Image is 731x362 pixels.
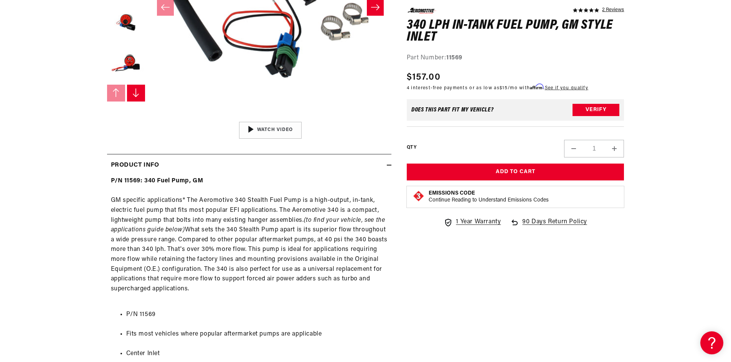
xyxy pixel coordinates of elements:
button: Slide left [107,85,125,102]
button: Load image 4 in gallery view [107,2,145,41]
label: QTY [407,144,416,151]
li: Center Inlet [126,349,388,359]
p: Continue Reading to Understand Emissions Codes [429,197,549,204]
li: P/N 11569 [126,310,388,320]
a: See if you qualify - Learn more about Affirm Financing (opens in modal) [545,86,588,90]
strong: P/N 11569: 340 Fuel Pump, GM [111,178,203,184]
button: Add to Cart [407,164,624,181]
span: $15 [500,86,508,90]
a: 1 Year Warranty [444,217,501,227]
p: 4 interest-free payments or as low as /mo with . [407,84,588,92]
button: Emissions CodeContinue Reading to Understand Emissions Codes [429,190,549,204]
li: Fits most vehicles where popular aftermarket pumps are applicable [126,329,388,339]
button: Load image 5 in gallery view [107,44,145,83]
strong: 11569 [446,54,462,61]
a: 90 Days Return Policy [510,217,587,235]
img: Emissions code [413,190,425,202]
div: Does This part fit My vehicle? [411,107,494,113]
span: Affirm [530,84,543,90]
a: 2 reviews [602,8,624,13]
button: Verify [573,104,619,116]
h1: 340 LPH In-Tank Fuel Pump, GM Style Inlet [407,19,624,43]
span: 90 Days Return Policy [522,217,587,235]
div: Part Number: [407,53,624,63]
summary: Product Info [107,154,391,177]
strong: Emissions Code [429,190,475,196]
h2: Product Info [111,161,159,170]
button: Slide right [127,85,145,102]
span: $157.00 [407,70,441,84]
span: 1 Year Warranty [456,217,501,227]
